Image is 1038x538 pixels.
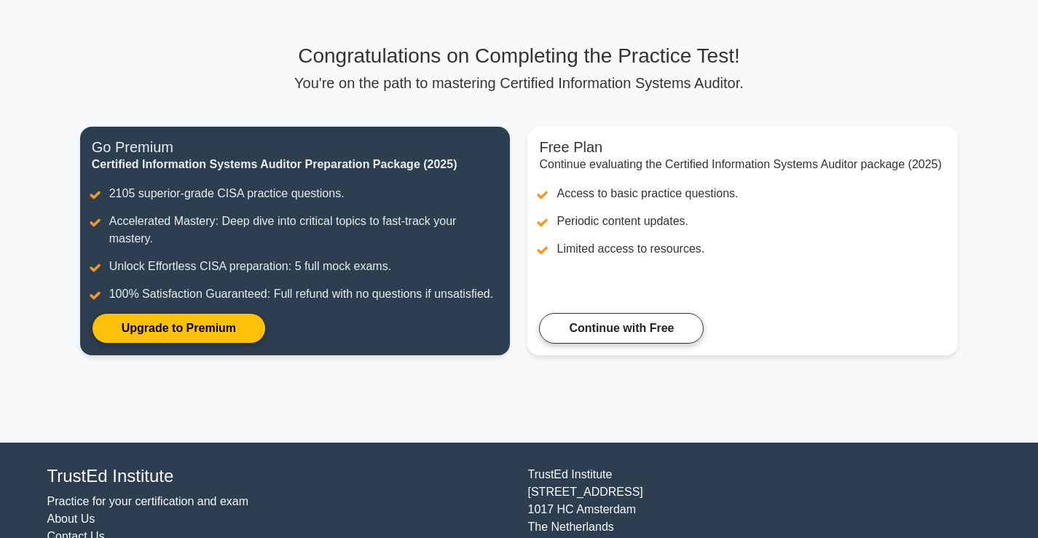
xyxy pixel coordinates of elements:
h3: Congratulations on Completing the Practice Test! [80,44,959,68]
a: Practice for your certification and exam [47,495,249,507]
a: About Us [47,513,95,525]
a: Upgrade to Premium [92,313,266,344]
p: You're on the path to mastering Certified Information Systems Auditor. [80,74,959,92]
a: Continue with Free [539,313,704,344]
h4: TrustEd Institute [47,466,511,487]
